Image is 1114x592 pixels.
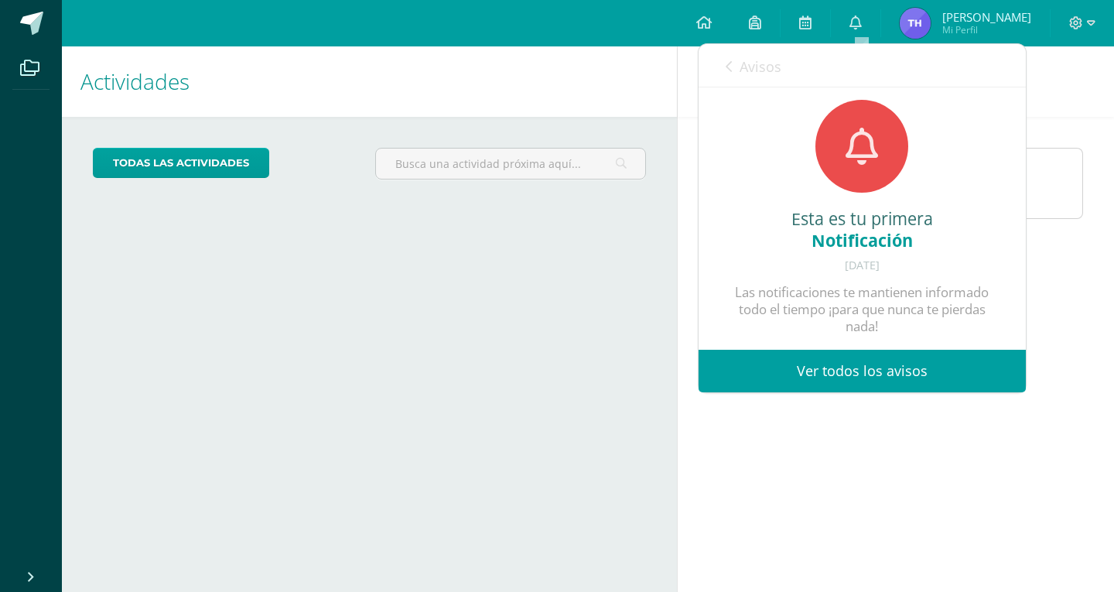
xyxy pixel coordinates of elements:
span: Notificación [812,229,913,252]
div: [DATE] [730,259,995,272]
h1: Rendimiento de mis hijos [696,46,1095,117]
span: Avisos [740,57,781,76]
a: todas las Actividades [93,148,269,178]
img: dd66626ed035e9645880fb32d2a318b8.png [900,8,931,39]
a: Ver todos los avisos [699,350,1026,392]
div: Las notificaciones te mantienen informado todo el tiempo ¡para que nunca te pierdas nada! [730,284,995,335]
div: Esta es tu primera [730,208,995,252]
span: Mi Perfil [942,23,1031,36]
h1: Actividades [80,46,658,117]
span: [PERSON_NAME] [942,9,1031,25]
input: Busca una actividad próxima aquí... [376,149,644,179]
